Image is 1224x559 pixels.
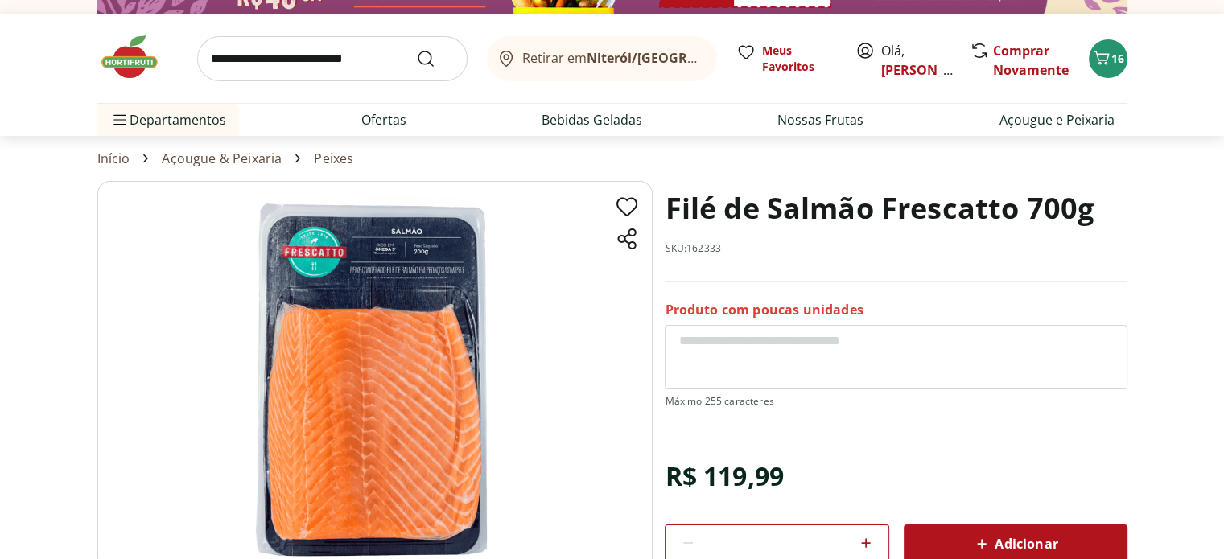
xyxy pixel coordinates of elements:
span: Olá, [881,41,953,80]
span: 16 [1111,51,1124,66]
button: Submit Search [416,49,455,68]
p: Produto com poucas unidades [665,301,863,319]
span: Departamentos [110,101,226,139]
a: Açougue & Peixaria [162,151,282,166]
div: R$ 119,99 [665,454,783,499]
a: Ofertas [361,110,406,129]
button: Menu [110,101,130,139]
span: Adicionar [972,534,1057,553]
span: Retirar em [522,51,700,65]
a: Comprar Novamente [993,42,1069,79]
a: Peixes [314,151,353,166]
h1: Filé de Salmão Frescatto 700g [665,181,1094,236]
a: Açougue e Peixaria [999,110,1115,129]
b: Niterói/[GEOGRAPHIC_DATA] [587,49,770,67]
a: Bebidas Geladas [542,110,642,129]
a: [PERSON_NAME] [881,61,986,79]
a: Início [97,151,130,166]
a: Meus Favoritos [736,43,836,75]
a: Nossas Frutas [777,110,863,129]
p: SKU: 162333 [665,242,721,255]
button: Carrinho [1089,39,1127,78]
img: Hortifruti [97,33,178,81]
input: search [197,36,468,81]
span: Meus Favoritos [762,43,836,75]
button: Retirar emNiterói/[GEOGRAPHIC_DATA] [487,36,717,81]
